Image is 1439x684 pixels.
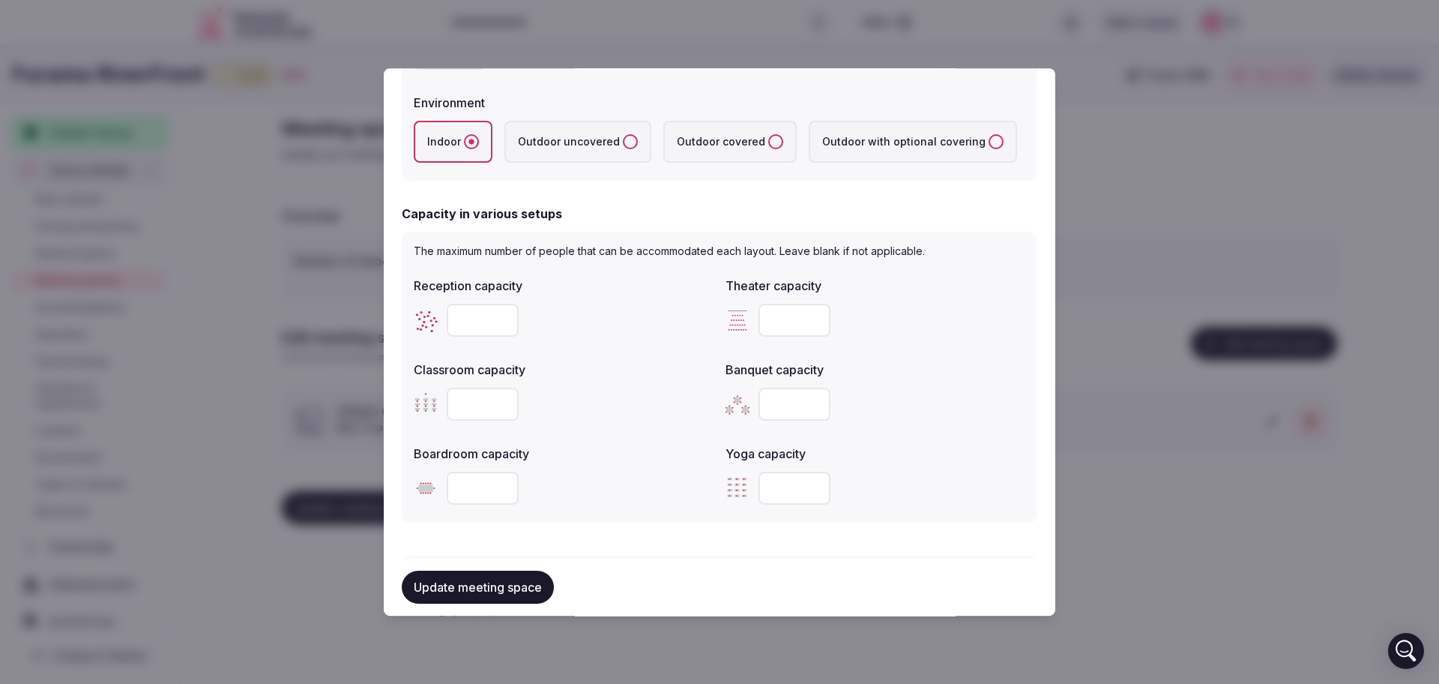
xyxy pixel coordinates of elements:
button: Indoor [464,134,479,149]
p: The maximum number of people that can be accommodated each layout. Leave blank if not applicable. [414,244,1025,259]
button: Outdoor with optional covering [989,134,1004,149]
label: Theater capacity [725,280,1025,292]
label: Outdoor covered [663,121,797,163]
label: Outdoor uncovered [504,121,651,163]
button: Outdoor uncovered [623,134,638,149]
label: Reception capacity [414,280,714,292]
label: Environment [414,97,1025,109]
label: Classroom capacity [414,364,714,376]
label: Banquet capacity [725,364,1025,376]
button: Outdoor covered [768,134,783,149]
label: Boardroom capacity [414,448,714,460]
label: Outdoor with optional covering [809,121,1017,163]
label: Yoga capacity [725,448,1025,460]
label: Indoor [414,121,492,163]
button: Update meeting space [402,571,554,604]
h2: Capacity in various setups [402,205,562,223]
